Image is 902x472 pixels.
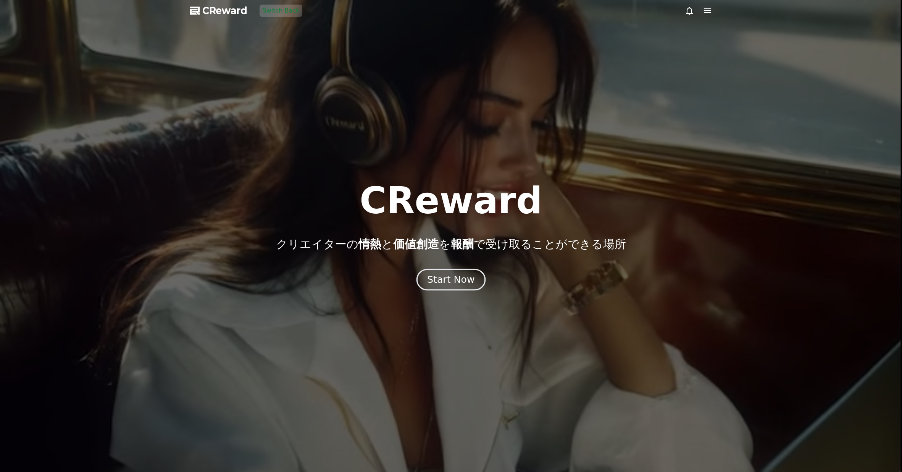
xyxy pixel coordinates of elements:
a: CReward [190,5,247,17]
span: 情熱 [358,237,381,251]
div: Start Now [427,273,474,286]
h1: CReward [360,182,542,219]
span: CReward [202,5,247,17]
button: Switch Back [260,5,303,17]
span: 報酬 [451,237,474,251]
button: Start Now [416,269,486,290]
p: クリエイターの と を で受け取ることができる場所 [276,237,626,251]
a: Start Now [418,277,484,284]
span: 価値創造 [393,237,439,251]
